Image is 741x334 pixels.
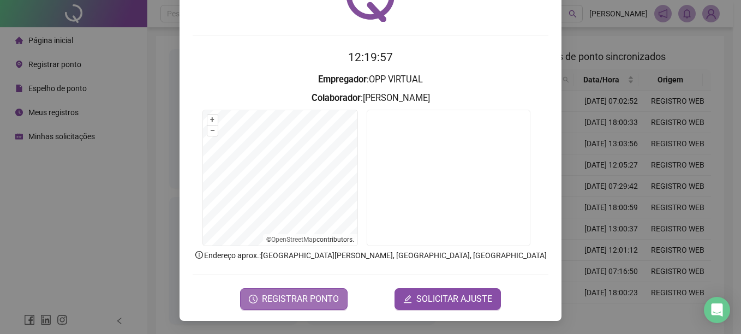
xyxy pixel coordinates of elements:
[271,236,316,243] a: OpenStreetMap
[193,73,548,87] h3: : OPP VIRTUAL
[348,51,393,64] time: 12:19:57
[207,126,218,136] button: –
[240,288,348,310] button: REGISTRAR PONTO
[193,91,548,105] h3: : [PERSON_NAME]
[262,293,339,306] span: REGISTRAR PONTO
[312,93,361,103] strong: Colaborador
[395,288,501,310] button: editSOLICITAR AJUSTE
[318,74,367,85] strong: Empregador
[249,295,258,303] span: clock-circle
[704,297,730,323] div: Open Intercom Messenger
[266,236,354,243] li: © contributors.
[207,115,218,125] button: +
[403,295,412,303] span: edit
[193,249,548,261] p: Endereço aprox. : [GEOGRAPHIC_DATA][PERSON_NAME], [GEOGRAPHIC_DATA], [GEOGRAPHIC_DATA]
[416,293,492,306] span: SOLICITAR AJUSTE
[194,250,204,260] span: info-circle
